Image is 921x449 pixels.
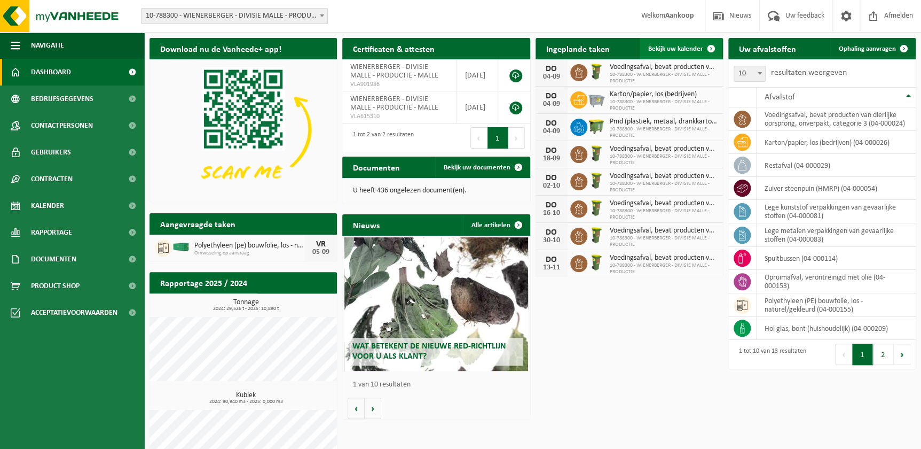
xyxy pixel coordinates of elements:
span: 10-788300 - WIENERBERGER - DIVISIE MALLE - PRODUCTIE [610,235,718,248]
span: 10-788300 - WIENERBERGER - DIVISIE MALLE - PRODUCTIE - MALLE [141,9,327,24]
span: Bekijk uw documenten [444,164,510,171]
span: Dashboard [31,59,71,86]
span: 2024: 29,526 t - 2025: 10,890 t [155,306,337,312]
div: 18-09 [541,155,562,162]
span: 10-788300 - WIENERBERGER - DIVISIE MALLE - PRODUCTIE - MALLE [141,8,328,24]
h2: Documenten [342,157,411,177]
img: WB-0060-HPE-GN-50 [587,63,605,81]
h3: Tonnage [155,299,337,312]
img: WB-0060-HPE-GN-50 [587,172,605,190]
a: Ophaling aanvragen [830,38,915,59]
span: 10 [734,66,766,82]
div: 1 tot 2 van 2 resultaten [348,126,414,150]
div: DO [541,119,562,128]
span: Pmd (plastiek, metaal, drankkartons) (bedrijven) [610,118,718,126]
h2: Download nu de Vanheede+ app! [149,38,292,59]
span: 10-788300 - WIENERBERGER - DIVISIE MALLE - PRODUCTIE [610,153,718,166]
a: Bekijk uw documenten [435,157,529,178]
span: Ophaling aanvragen [839,45,896,52]
button: Next [508,127,525,149]
div: VR [310,240,332,249]
span: 10 [734,66,765,81]
a: Wat betekent de nieuwe RED-richtlijn voor u als klant? [344,237,528,371]
div: DO [541,201,562,210]
div: 04-09 [541,100,562,108]
span: Contactpersonen [31,112,93,139]
div: 04-09 [541,128,562,135]
span: Voedingsafval, bevat producten van dierlijke oorsprong, onverpakt, categorie 3 [610,199,718,208]
img: WB-0060-HPE-GN-50 [587,144,605,162]
button: Volgende [365,398,381,419]
td: [DATE] [457,91,498,123]
span: Acceptatievoorwaarden [31,299,117,326]
span: Product Shop [31,273,80,299]
div: DO [541,228,562,237]
button: Previous [470,127,487,149]
div: 02-10 [541,182,562,190]
td: polyethyleen (PE) bouwfolie, los - naturel/gekleurd (04-000155) [757,293,916,317]
div: 16-10 [541,210,562,217]
span: 10-788300 - WIENERBERGER - DIVISIE MALLE - PRODUCTIE [610,181,718,193]
span: Kalender [31,192,64,219]
label: resultaten weergeven [771,68,847,77]
span: Gebruikers [31,139,71,166]
div: DO [541,256,562,264]
h3: Kubiek [155,392,337,405]
button: 2 [873,344,894,365]
a: Alle artikelen [463,214,529,236]
img: HK-XC-40-GN-00 [172,242,190,252]
span: Polyethyleen (pe) bouwfolie, los - naturel/gekleurd [194,242,305,250]
span: 10-788300 - WIENERBERGER - DIVISIE MALLE - PRODUCTIE [610,208,718,221]
span: 10-788300 - WIENERBERGER - DIVISIE MALLE - PRODUCTIE [610,99,718,112]
span: Voedingsafval, bevat producten van dierlijke oorsprong, onverpakt, categorie 3 [610,227,718,235]
span: Documenten [31,246,76,273]
div: 1 tot 10 van 13 resultaten [734,343,806,366]
span: 10-788300 - WIENERBERGER - DIVISIE MALLE - PRODUCTIE [610,126,718,139]
div: 13-11 [541,264,562,272]
div: DO [541,65,562,73]
span: WIENERBERGER - DIVISIE MALLE - PRODUCTIE - MALLE [350,95,438,112]
span: Voedingsafval, bevat producten van dierlijke oorsprong, onverpakt, categorie 3 [610,254,718,262]
td: lege metalen verpakkingen van gevaarlijke stoffen (04-000083) [757,223,916,247]
span: VLA615310 [350,112,448,121]
div: 05-09 [310,249,332,256]
span: WIENERBERGER - DIVISIE MALLE - PRODUCTIE - MALLE [350,63,438,80]
h2: Aangevraagde taken [149,213,246,234]
h2: Ingeplande taken [536,38,620,59]
td: lege kunststof verpakkingen van gevaarlijke stoffen (04-000081) [757,200,916,223]
span: Omwisseling op aanvraag [194,250,305,257]
span: Bekijk uw kalender [648,45,703,52]
a: Bekijk uw kalender [640,38,722,59]
span: Voedingsafval, bevat producten van dierlijke oorsprong, onverpakt, categorie 3 [610,172,718,181]
span: Voedingsafval, bevat producten van dierlijke oorsprong, onverpakt, categorie 3 [610,145,718,153]
span: Voedingsafval, bevat producten van dierlijke oorsprong, onverpakt, categorie 3 [610,63,718,72]
button: Previous [835,344,852,365]
span: Navigatie [31,32,64,59]
img: WB-0060-HPE-GN-50 [587,226,605,244]
img: WB-0060-HPE-GN-50 [587,253,605,272]
img: WB-0060-HPE-GN-50 [587,199,605,217]
span: 2024: 90,940 m3 - 2025: 0,000 m3 [155,399,337,405]
h2: Nieuws [342,214,390,235]
img: WB-2500-GAL-GY-01 [587,90,605,108]
span: Wat betekent de nieuwe RED-richtlijn voor u als klant? [352,342,506,361]
button: 1 [487,127,508,149]
td: voedingsafval, bevat producten van dierlijke oorsprong, onverpakt, categorie 3 (04-000024) [757,107,916,131]
h2: Certificaten & attesten [342,38,445,59]
img: WB-1100-HPE-GN-50 [587,117,605,135]
div: 30-10 [541,237,562,244]
button: 1 [852,344,873,365]
td: [DATE] [457,59,498,91]
span: Contracten [31,166,73,192]
span: Afvalstof [765,93,795,102]
span: 10-788300 - WIENERBERGER - DIVISIE MALLE - PRODUCTIE [610,72,718,84]
td: opruimafval, verontreinigd met olie (04-000153) [757,270,916,293]
button: Next [894,344,910,365]
div: 04-09 [541,73,562,81]
td: zuiver steenpuin (HMRP) (04-000054) [757,177,916,200]
td: karton/papier, los (bedrijven) (04-000026) [757,131,916,154]
span: Rapportage [31,219,72,246]
span: Karton/papier, los (bedrijven) [610,90,718,99]
button: Vorige [348,398,365,419]
p: 1 van 10 resultaten [353,381,524,389]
